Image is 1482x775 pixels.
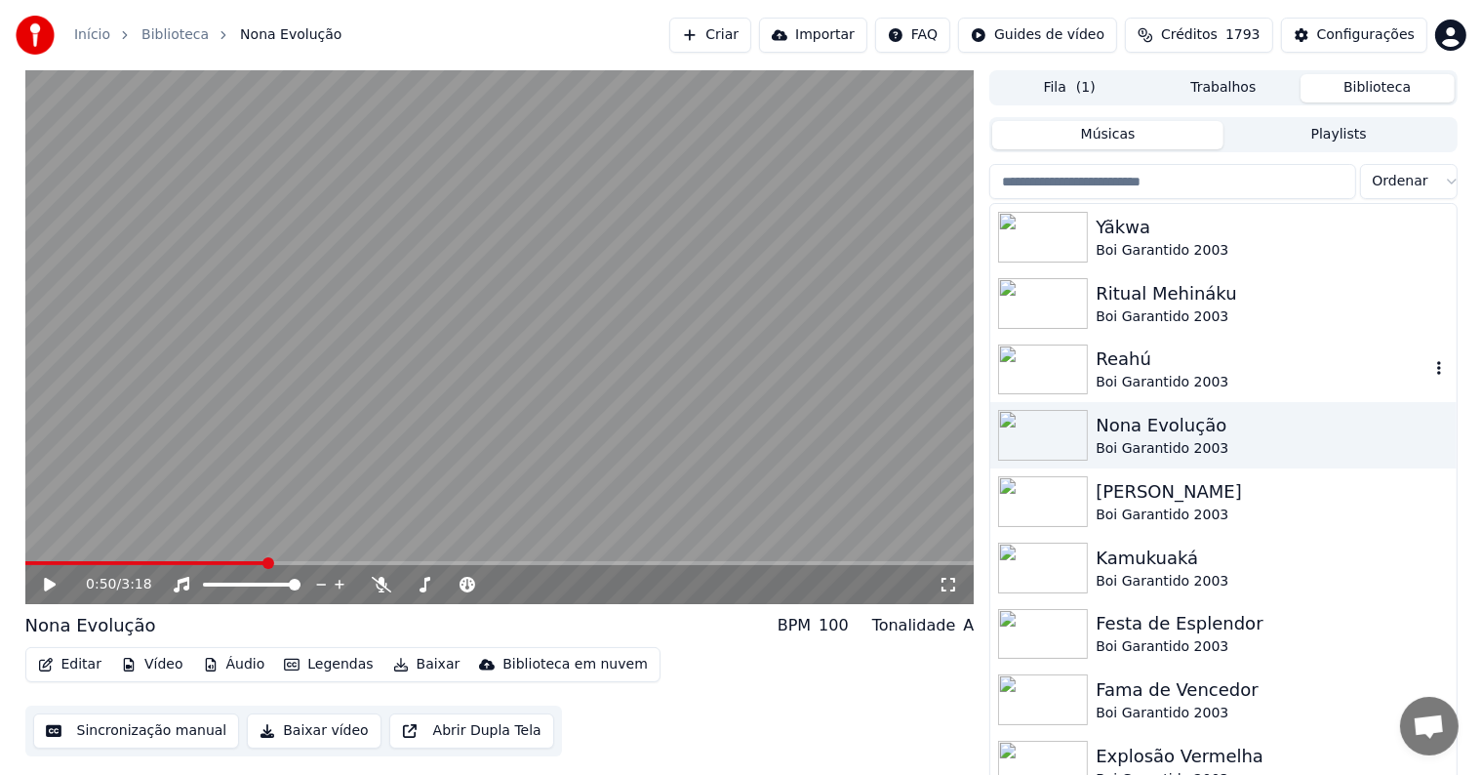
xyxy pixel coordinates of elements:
[872,614,956,637] div: Tonalidade
[502,655,648,674] div: Biblioteca em nuvem
[1096,346,1428,373] div: Reahú
[276,651,381,678] button: Legendas
[240,25,341,45] span: Nona Evolução
[1161,25,1218,45] span: Créditos
[1096,676,1448,704] div: Fama de Vencedor
[74,25,110,45] a: Início
[33,714,240,749] button: Sincronização manual
[778,614,811,637] div: BPM
[1096,373,1428,392] div: Boi Garantido 2003
[875,18,950,53] button: FAQ
[1096,704,1448,723] div: Boi Garantido 2003
[1076,78,1096,98] span: ( 1 )
[759,18,867,53] button: Importar
[1096,545,1448,572] div: Kamukuaká
[1373,172,1428,191] span: Ordenar
[247,714,381,749] button: Baixar vídeo
[1096,572,1448,591] div: Boi Garantido 2003
[389,714,554,749] button: Abrir Dupla Tela
[25,612,156,639] div: Nona Evolução
[819,614,849,637] div: 100
[30,651,109,678] button: Editar
[1301,74,1455,102] button: Biblioteca
[74,25,341,45] nav: breadcrumb
[1096,478,1448,506] div: [PERSON_NAME]
[1096,307,1448,327] div: Boi Garantido 2003
[1096,439,1448,459] div: Boi Garantido 2003
[958,18,1117,53] button: Guides de vídeo
[1317,25,1415,45] div: Configurações
[1096,610,1448,637] div: Festa de Esplendor
[1125,18,1273,53] button: Créditos1793
[195,651,273,678] button: Áudio
[121,575,151,594] span: 3:18
[992,74,1146,102] button: Fila
[1096,412,1448,439] div: Nona Evolução
[1096,280,1448,307] div: Ritual Mehináku
[385,651,468,678] button: Baixar
[86,575,133,594] div: /
[963,614,974,637] div: A
[1281,18,1427,53] button: Configurações
[1400,697,1459,755] div: Bate-papo aberto
[141,25,209,45] a: Biblioteca
[1225,25,1261,45] span: 1793
[113,651,191,678] button: Vídeo
[669,18,751,53] button: Criar
[1096,214,1448,241] div: Yãkwa
[1096,637,1448,657] div: Boi Garantido 2003
[1096,743,1448,770] div: Explosão Vermelha
[86,575,116,594] span: 0:50
[16,16,55,55] img: youka
[992,121,1223,149] button: Músicas
[1223,121,1455,149] button: Playlists
[1096,506,1448,525] div: Boi Garantido 2003
[1146,74,1301,102] button: Trabalhos
[1096,241,1448,261] div: Boi Garantido 2003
